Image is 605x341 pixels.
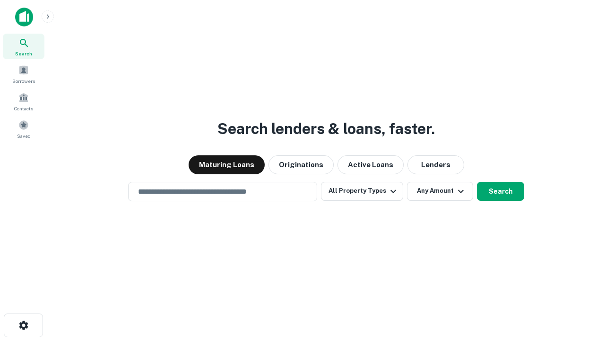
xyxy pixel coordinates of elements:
[17,132,31,140] span: Saved
[3,116,44,142] a: Saved
[189,155,265,174] button: Maturing Loans
[12,77,35,85] span: Borrowers
[477,182,524,201] button: Search
[3,89,44,114] a: Contacts
[15,50,32,57] span: Search
[14,105,33,112] span: Contacts
[15,8,33,27] img: capitalize-icon.png
[268,155,334,174] button: Originations
[337,155,404,174] button: Active Loans
[3,61,44,87] a: Borrowers
[407,155,464,174] button: Lenders
[558,265,605,311] iframe: Chat Widget
[3,34,44,59] a: Search
[407,182,473,201] button: Any Amount
[321,182,403,201] button: All Property Types
[217,117,435,140] h3: Search lenders & loans, faster.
